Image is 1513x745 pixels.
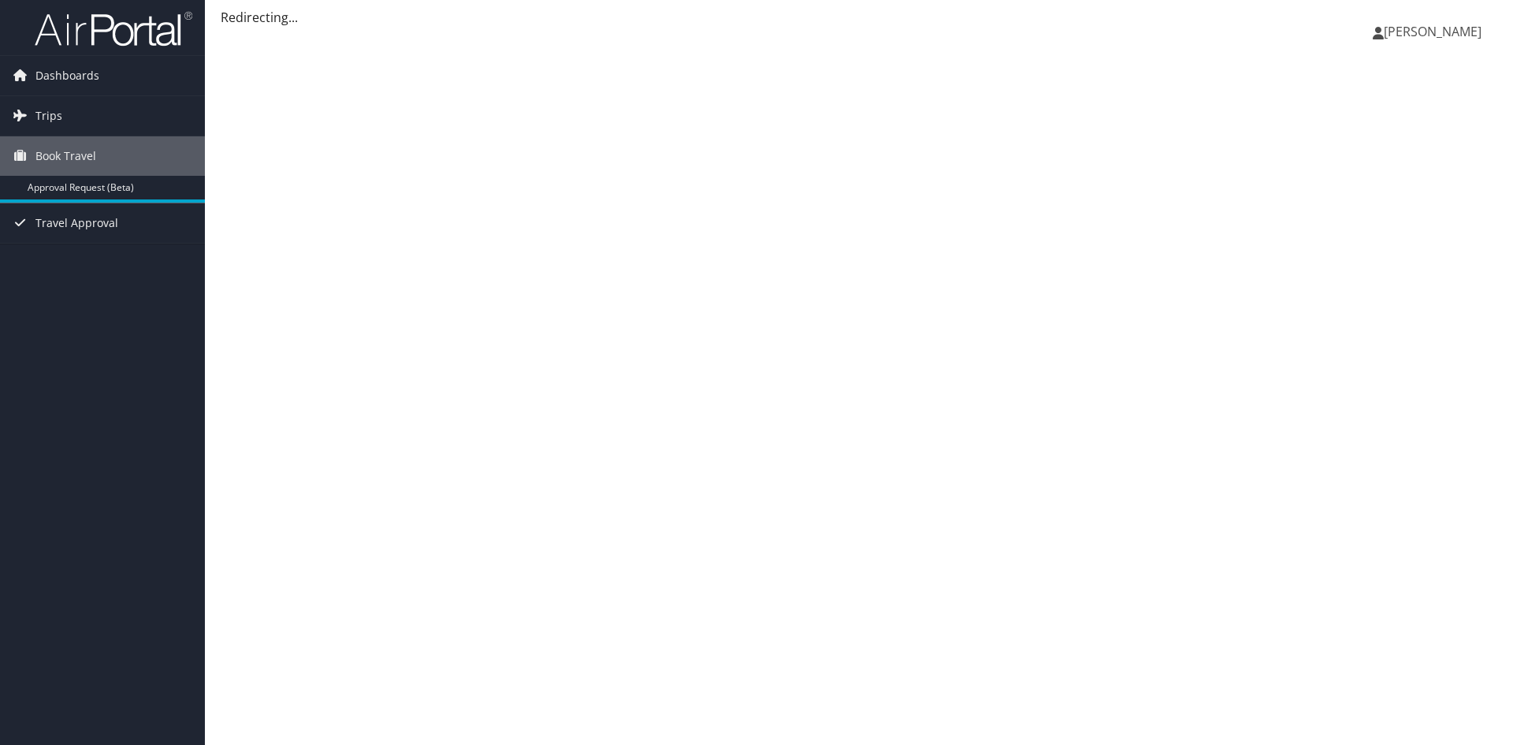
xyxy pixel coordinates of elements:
[35,203,118,243] span: Travel Approval
[1373,8,1497,55] a: [PERSON_NAME]
[1384,23,1481,40] span: [PERSON_NAME]
[35,96,62,136] span: Trips
[221,8,1497,27] div: Redirecting...
[35,56,99,95] span: Dashboards
[35,136,96,176] span: Book Travel
[35,10,192,47] img: airportal-logo.png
